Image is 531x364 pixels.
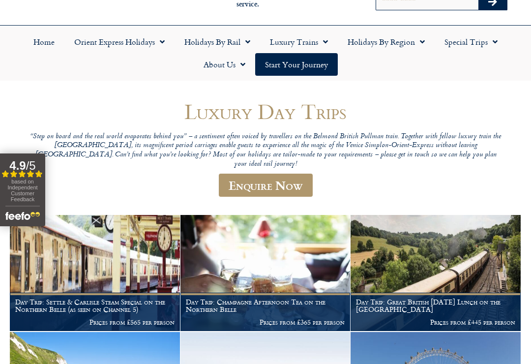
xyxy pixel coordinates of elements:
a: Holidays by Region [338,30,435,53]
p: Prices from £565 per person [15,318,175,326]
a: Orient Express Holidays [64,30,175,53]
a: Holidays by Rail [175,30,260,53]
h1: Day Trip: Champagne Afternoon Tea on the Northern Belle [186,298,345,314]
a: Start your Journey [255,53,338,76]
h1: Day Trip: Great British [DATE] Lunch on the [GEOGRAPHIC_DATA] [356,298,515,314]
a: Day Trip: Settle & Carlisle Steam Special on the Northern Belle (as seen on Channel 5) Prices fro... [10,215,180,332]
p: “Step on board and the real world evaporates behind you” – a sentiment often voiced by travellers... [29,132,501,169]
a: Special Trips [435,30,507,53]
p: Prices from £445 per person [356,318,515,326]
a: Day Trip: Champagne Afternoon Tea on the Northern Belle Prices from £365 per person [180,215,351,332]
h1: Day Trip: Settle & Carlisle Steam Special on the Northern Belle (as seen on Channel 5) [15,298,175,314]
a: Home [24,30,64,53]
p: Prices from £365 per person [186,318,345,326]
a: About Us [194,53,255,76]
nav: Menu [5,30,526,76]
a: Day Trip: Great British [DATE] Lunch on the [GEOGRAPHIC_DATA] Prices from £445 per person [351,215,521,332]
a: Luxury Trains [260,30,338,53]
a: Enquire Now [219,174,313,197]
h1: Luxury Day Trips [29,100,501,123]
